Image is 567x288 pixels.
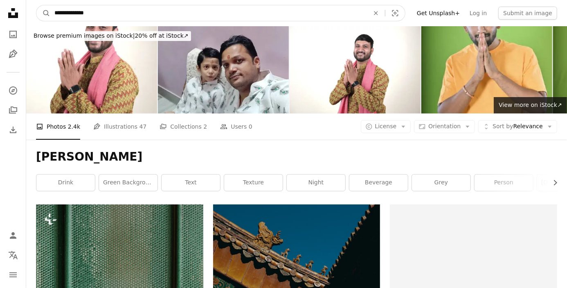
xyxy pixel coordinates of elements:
a: night [287,175,345,191]
button: Submit an image [498,7,557,20]
a: a gold and bronze statue on a wooden surface [213,248,380,255]
span: Browse premium images on iStock | [34,32,135,39]
span: Sort by [493,123,513,129]
span: Orientation [428,123,461,129]
a: drink [36,175,95,191]
h1: [PERSON_NAME] [36,150,557,164]
a: Download History [5,122,21,138]
a: Explore [5,82,21,99]
a: beverage [349,175,408,191]
img: "Young Indian Farmer Embracing Technology with a Smile" [26,26,157,113]
a: Log in / Sign up [5,227,21,244]
span: 0 [249,122,252,131]
a: green background [99,175,157,191]
button: Menu [5,267,21,283]
img: People, Family and Technology Concept - Happy father and little son wearing Indian traditional dr... [158,26,289,113]
a: Get Unsplash+ [412,7,465,20]
button: Search Unsplash [36,5,50,21]
form: Find visuals sitewide [36,5,405,21]
a: Photos [5,26,21,43]
a: Collections [5,102,21,118]
a: person [475,175,533,191]
a: Illustrations [5,46,21,62]
a: View more on iStock↗ [494,97,567,113]
a: Collections 2 [160,113,207,140]
button: scroll list to the right [548,175,557,191]
img: "Young Indian Farmer Embracing Technology with a Smile" [290,26,421,113]
span: License [375,123,397,129]
span: 2 [203,122,207,131]
a: texture [224,175,283,191]
button: Language [5,247,21,263]
img: Portrait of a young man with clasped hands, looking at the camera [421,26,552,113]
button: Clear [367,5,385,21]
button: Orientation [414,120,475,133]
button: Sort byRelevance [478,120,557,133]
a: Users 0 [220,113,252,140]
button: License [361,120,411,133]
span: 47 [139,122,147,131]
span: View more on iStock ↗ [499,102,562,108]
a: Home — Unsplash [5,5,21,23]
div: 20% off at iStock ↗ [31,31,191,41]
a: text [162,175,220,191]
a: Browse premium images on iStock|20% off at iStock↗ [26,26,196,46]
a: Illustrations 47 [93,113,146,140]
a: grey [412,175,470,191]
span: Relevance [493,122,543,131]
button: Visual search [385,5,405,21]
a: Log in [465,7,492,20]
